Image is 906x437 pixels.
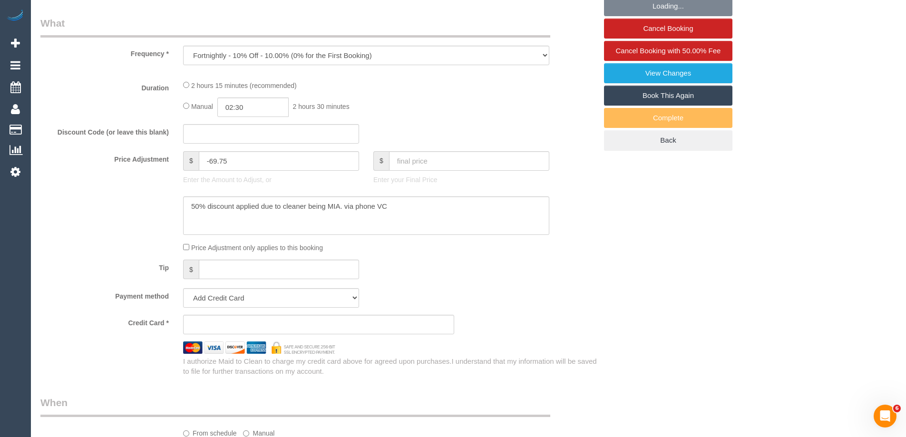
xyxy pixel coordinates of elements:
a: Book This Again [604,86,732,106]
img: credit cards [176,341,342,353]
span: 2 hours 15 minutes (recommended) [191,82,297,89]
input: Manual [243,430,249,437]
a: View Changes [604,63,732,83]
input: From schedule [183,430,189,437]
iframe: Secure card payment input frame [191,320,446,329]
span: 6 [893,405,901,412]
label: Frequency * [33,46,176,58]
span: Cancel Booking with 50.00% Fee [616,47,721,55]
span: $ [183,151,199,171]
a: Cancel Booking [604,19,732,39]
legend: What [40,16,550,38]
p: Enter your Final Price [373,175,549,185]
label: Price Adjustment [33,151,176,164]
label: Payment method [33,288,176,301]
span: Price Adjustment only applies to this booking [191,244,323,252]
p: Enter the Amount to Adjust, or [183,175,359,185]
a: Cancel Booking with 50.00% Fee [604,41,732,61]
img: Automaid Logo [6,10,25,23]
span: 2 hours 30 minutes [293,103,350,110]
span: Manual [191,103,213,110]
div: I authorize Maid to Clean to charge my credit card above for agreed upon purchases. [176,356,604,377]
label: Duration [33,80,176,93]
label: Discount Code (or leave this blank) [33,124,176,137]
span: $ [183,260,199,279]
a: Back [604,130,732,150]
iframe: Intercom live chat [874,405,896,427]
legend: When [40,396,550,417]
label: Credit Card * [33,315,176,328]
input: final price [389,151,549,171]
label: Tip [33,260,176,272]
span: $ [373,151,389,171]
